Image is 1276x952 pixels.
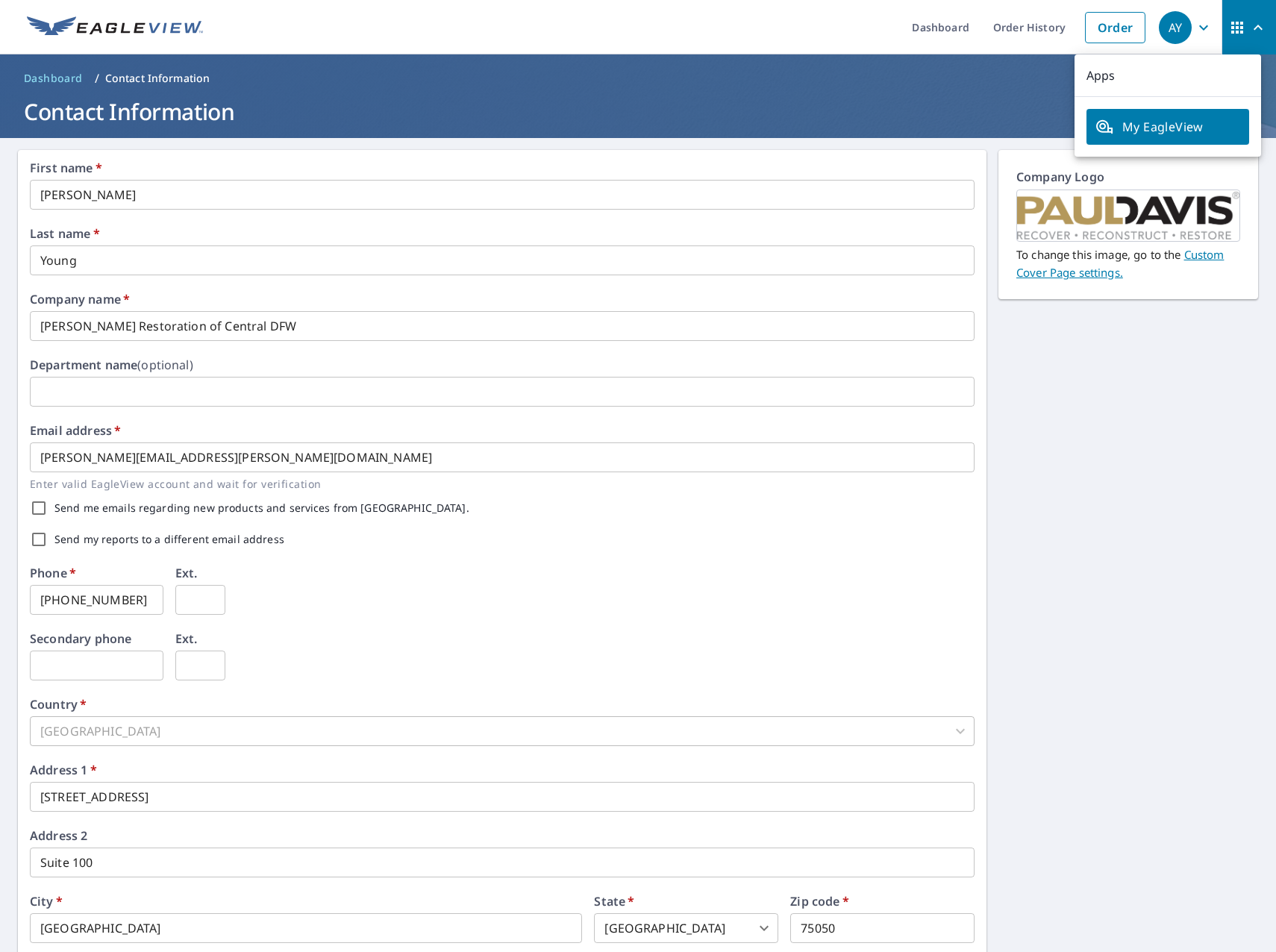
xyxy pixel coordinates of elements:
label: Department name [30,359,193,371]
label: Ext. [175,633,198,645]
div: [GEOGRAPHIC_DATA] [594,913,778,943]
label: Phone [30,567,76,579]
li: / [95,69,99,87]
label: Zip code [790,895,849,907]
label: Send my reports to a different email address [54,534,284,545]
h1: Contact Information [18,96,1258,127]
label: City [30,895,63,907]
a: My EagleView [1086,109,1249,145]
label: Secondary phone [30,633,131,645]
nav: breadcrumb [18,66,1258,90]
label: Last name [30,228,100,239]
p: Apps [1075,54,1261,97]
label: Address 2 [30,830,87,842]
a: Dashboard [18,66,89,90]
img: EV Logo [27,16,203,39]
div: AY [1159,11,1192,44]
label: Send me emails regarding new products and services from [GEOGRAPHIC_DATA]. [54,503,469,513]
label: Company name [30,293,130,305]
p: Enter valid EagleView account and wait for verification [30,475,964,492]
label: Country [30,698,87,710]
label: Ext. [175,567,198,579]
span: Dashboard [24,71,83,86]
p: To change this image, go to the [1016,242,1240,281]
p: Company Logo [1016,168,1240,190]
b: (optional) [137,357,193,373]
a: Order [1085,12,1145,43]
label: Address 1 [30,764,97,776]
label: Email address [30,425,121,436]
p: Contact Information [105,71,210,86]
label: State [594,895,634,907]
div: [GEOGRAPHIC_DATA] [30,716,975,746]
span: My EagleView [1095,118,1240,136]
label: First name [30,162,102,174]
img: PD_Logo_300dpi_RGB.png [1017,192,1239,239]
